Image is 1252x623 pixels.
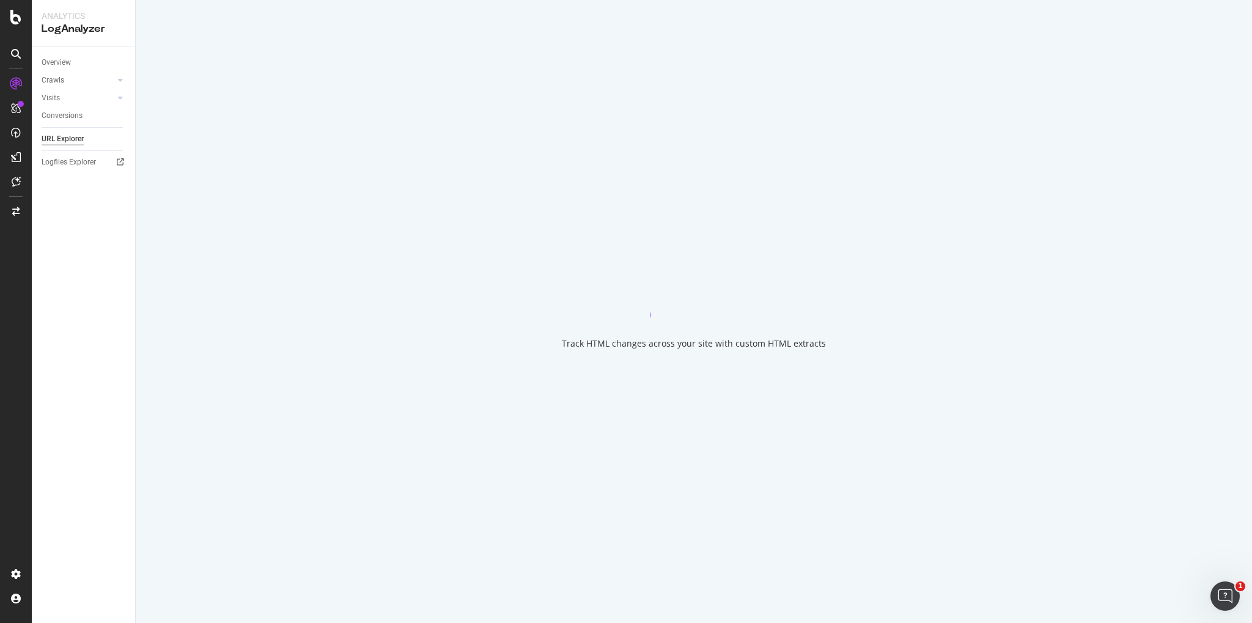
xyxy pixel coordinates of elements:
[1210,581,1240,611] iframe: Intercom live chat
[42,92,60,105] div: Visits
[42,56,127,69] a: Overview
[42,56,71,69] div: Overview
[42,109,83,122] div: Conversions
[42,133,127,146] a: URL Explorer
[42,133,84,146] div: URL Explorer
[650,274,738,318] div: animation
[42,109,127,122] a: Conversions
[562,337,826,350] div: Track HTML changes across your site with custom HTML extracts
[42,74,64,87] div: Crawls
[42,74,114,87] a: Crawls
[42,156,96,169] div: Logfiles Explorer
[42,10,125,22] div: Analytics
[1235,581,1245,591] span: 1
[42,92,114,105] a: Visits
[42,22,125,36] div: LogAnalyzer
[42,156,127,169] a: Logfiles Explorer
